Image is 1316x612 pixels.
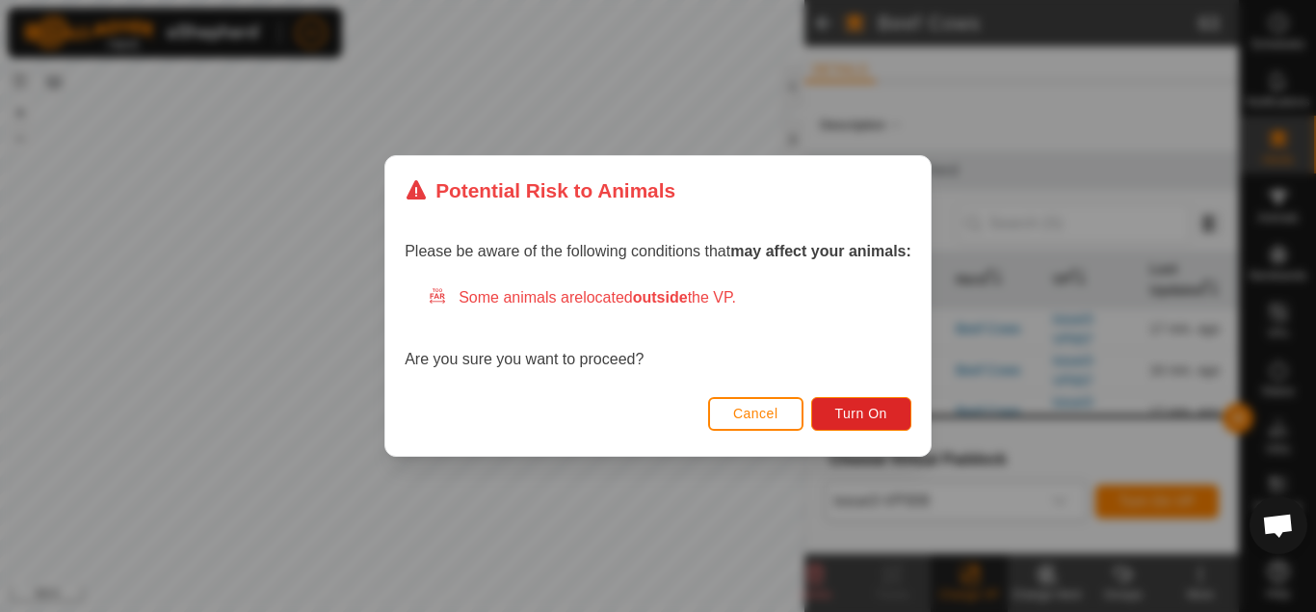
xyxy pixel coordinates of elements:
div: Potential Risk to Animals [405,175,675,205]
button: Turn On [811,397,911,431]
div: Open chat [1250,496,1307,554]
span: Turn On [835,406,887,421]
strong: may affect your animals: [730,243,911,259]
span: located the VP. [583,289,736,306]
strong: outside [633,289,688,306]
span: Cancel [733,406,778,421]
span: Please be aware of the following conditions that [405,243,911,259]
div: Some animals are [428,286,911,309]
div: Are you sure you want to proceed? [405,286,911,371]
button: Cancel [708,397,803,431]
